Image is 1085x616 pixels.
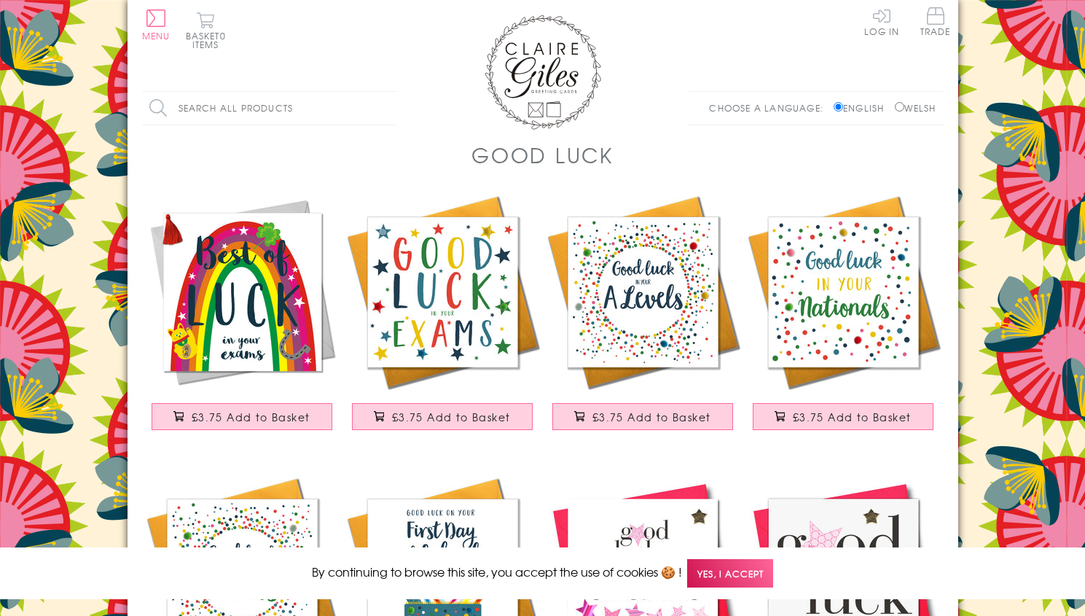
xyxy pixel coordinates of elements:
[895,102,904,112] input: Welsh
[895,101,936,114] label: Welsh
[920,7,951,39] a: Trade
[920,7,951,36] span: Trade
[834,102,843,112] input: English
[743,192,944,392] img: Good Luck in Nationals Card, Dots, Embellished with pompoms
[485,15,601,130] img: Claire Giles Greetings Cards
[864,7,899,36] a: Log In
[793,410,912,424] span: £3.75 Add to Basket
[342,192,543,392] img: Exam Good Luck Card, Stars, Embellished with pompoms
[142,29,171,42] span: Menu
[192,410,310,424] span: £3.75 Add to Basket
[142,192,342,392] img: Good Luck Exams Card, Rainbow, Embellished with a colourful tassel
[834,101,891,114] label: English
[592,410,711,424] span: £3.75 Add to Basket
[753,403,933,430] button: £3.75 Add to Basket
[383,92,397,125] input: Search
[392,410,511,424] span: £3.75 Add to Basket
[186,12,226,49] button: Basket0 items
[142,192,342,445] a: Good Luck Exams Card, Rainbow, Embellished with a colourful tassel £3.75 Add to Basket
[543,192,743,392] img: A Level Good Luck Card, Dotty Circle, Embellished with pompoms
[352,403,533,430] button: £3.75 Add to Basket
[743,192,944,445] a: Good Luck in Nationals Card, Dots, Embellished with pompoms £3.75 Add to Basket
[142,9,171,40] button: Menu
[152,403,332,430] button: £3.75 Add to Basket
[192,29,226,51] span: 0 items
[471,140,614,170] h1: Good Luck
[342,192,543,445] a: Exam Good Luck Card, Stars, Embellished with pompoms £3.75 Add to Basket
[709,101,831,114] p: Choose a language:
[543,192,743,445] a: A Level Good Luck Card, Dotty Circle, Embellished with pompoms £3.75 Add to Basket
[552,403,733,430] button: £3.75 Add to Basket
[142,92,397,125] input: Search all products
[687,559,773,588] span: Yes, I accept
